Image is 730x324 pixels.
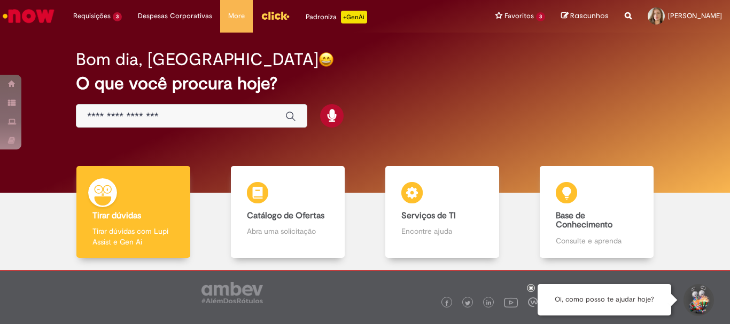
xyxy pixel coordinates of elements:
[73,11,111,21] span: Requisições
[561,11,609,21] a: Rascunhos
[538,284,671,315] div: Oi, como posso te ajudar hoje?
[401,226,483,236] p: Encontre ajuda
[228,11,245,21] span: More
[113,12,122,21] span: 3
[528,297,538,307] img: logo_footer_workplace.png
[92,226,174,247] p: Tirar dúvidas com Lupi Assist e Gen Ai
[465,301,470,306] img: logo_footer_twitter.png
[247,210,324,221] b: Catálogo de Ofertas
[444,301,449,306] img: logo_footer_facebook.png
[306,11,367,23] div: Padroniza
[261,7,290,23] img: click_logo_yellow_360x200.png
[138,11,212,21] span: Despesas Corporativas
[1,5,56,27] img: ServiceNow
[570,11,609,21] span: Rascunhos
[247,226,328,236] p: Abra uma solicitação
[536,12,545,21] span: 3
[504,11,534,21] span: Favoritos
[556,210,612,231] b: Base de Conhecimento
[319,52,334,67] img: happy-face.png
[486,300,492,306] img: logo_footer_linkedin.png
[92,210,141,221] b: Tirar dúvidas
[76,74,654,93] h2: O que você procura hoje?
[76,50,319,69] h2: Bom dia, [GEOGRAPHIC_DATA]
[519,166,674,258] a: Base de Conhecimento Consulte e aprenda
[365,166,519,258] a: Serviços de TI Encontre ajuda
[56,166,211,258] a: Tirar dúvidas Tirar dúvidas com Lupi Assist e Gen Ai
[211,166,365,258] a: Catálogo de Ofertas Abra uma solicitação
[201,282,263,303] img: logo_footer_ambev_rotulo_gray.png
[341,11,367,23] p: +GenAi
[682,284,714,316] button: Iniciar Conversa de Suporte
[668,11,722,20] span: [PERSON_NAME]
[401,210,456,221] b: Serviços de TI
[504,295,518,309] img: logo_footer_youtube.png
[556,235,637,246] p: Consulte e aprenda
